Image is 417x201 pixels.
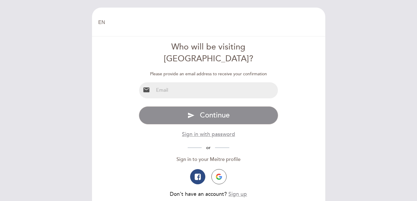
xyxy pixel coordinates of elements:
[187,112,195,119] i: send
[139,106,278,124] button: send Continue
[202,145,215,150] span: or
[200,111,230,120] span: Continue
[228,190,247,198] button: Sign up
[154,82,278,98] input: Email
[182,131,235,138] button: Sign in with password
[139,71,278,77] div: Please provide an email address to receive your confirmation
[143,86,150,94] i: email
[139,41,278,65] div: Who will be visiting [GEOGRAPHIC_DATA]?
[170,191,227,197] span: Don’t have an account?
[216,174,222,180] img: icon-google.png
[139,156,278,163] div: Sign in to your Meitre profile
